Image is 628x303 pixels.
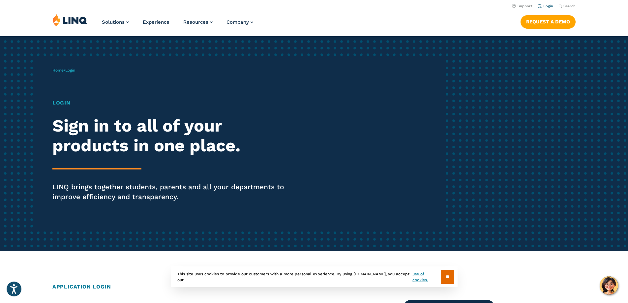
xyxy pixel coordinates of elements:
span: Solutions [102,19,125,25]
h1: Login [52,99,294,107]
img: LINQ | K‑12 Software [52,14,87,26]
span: Company [226,19,249,25]
button: Open Search Bar [558,4,576,9]
button: Hello, have a question? Let’s chat. [600,276,618,295]
nav: Primary Navigation [102,14,253,36]
p: LINQ brings together students, parents and all your departments to improve efficiency and transpa... [52,182,294,202]
span: Search [563,4,576,8]
span: Login [65,68,75,73]
a: Resources [183,19,213,25]
a: Request a Demo [521,15,576,28]
a: Company [226,19,253,25]
span: / [52,68,75,73]
a: Experience [143,19,169,25]
a: Home [52,68,64,73]
div: This site uses cookies to provide our customers with a more personal experience. By using [DOMAIN... [171,266,458,287]
span: Resources [183,19,208,25]
a: Solutions [102,19,129,25]
a: Login [538,4,553,8]
a: use of cookies. [412,271,440,283]
nav: Button Navigation [521,14,576,28]
h2: Sign in to all of your products in one place. [52,116,294,156]
a: Support [512,4,532,8]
